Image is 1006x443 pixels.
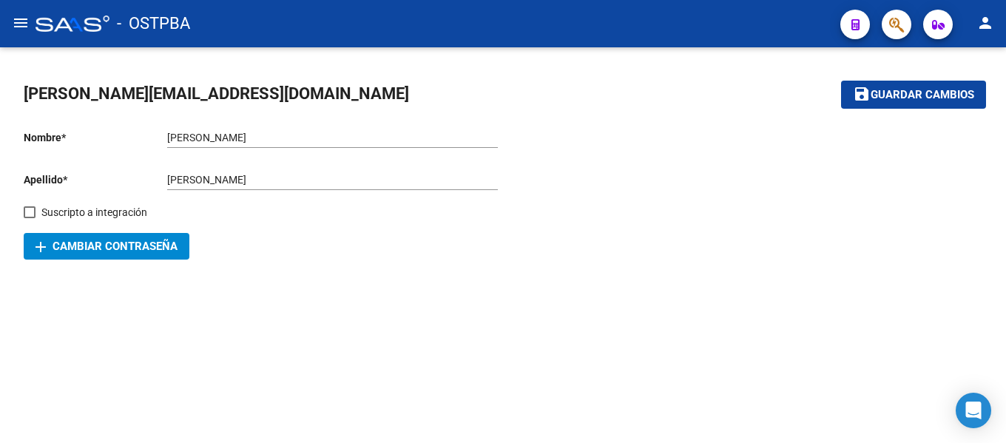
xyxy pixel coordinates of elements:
span: [PERSON_NAME][EMAIL_ADDRESS][DOMAIN_NAME] [24,84,409,103]
mat-icon: person [976,14,994,32]
span: Cambiar Contraseña [36,240,178,253]
span: - OSTPBA [117,7,190,40]
mat-icon: add [32,238,50,256]
span: Guardar cambios [871,89,974,102]
button: Cambiar Contraseña [24,233,189,260]
mat-icon: save [853,85,871,103]
mat-icon: menu [12,14,30,32]
p: Nombre [24,129,167,146]
button: Guardar cambios [841,81,986,108]
span: Suscripto a integración [41,203,147,221]
div: Open Intercom Messenger [956,393,991,428]
p: Apellido [24,172,167,188]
